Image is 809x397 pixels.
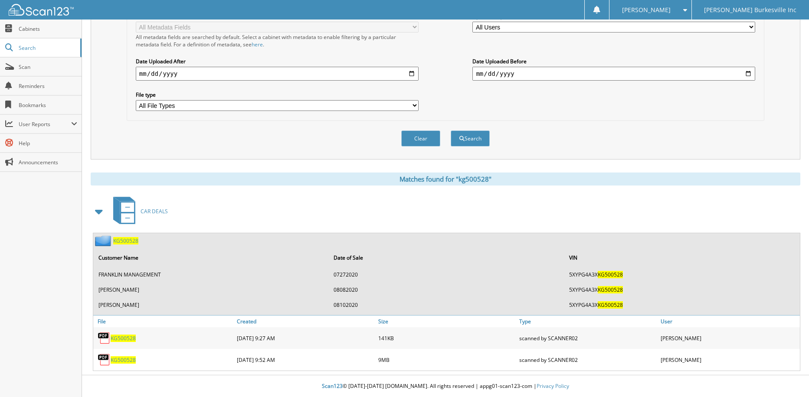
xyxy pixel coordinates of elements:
a: KG500528 [113,237,138,244]
a: KG500528 [111,356,136,364]
a: here [252,41,263,48]
td: 5XYPG4A3X [565,298,799,312]
iframe: Chat Widget [766,355,809,397]
input: end [472,67,755,81]
a: User [658,316,800,327]
a: Size [376,316,517,327]
td: 5XYPG4A3X [565,283,799,297]
th: VIN [565,249,799,267]
img: PDF.png [98,353,111,366]
span: KG500528 [598,301,623,309]
a: Created [235,316,376,327]
th: Customer Name [94,249,328,267]
span: Search [19,44,76,52]
button: Clear [401,130,440,146]
div: [PERSON_NAME] [658,351,800,368]
th: Date of Sale [329,249,563,267]
span: Cabinets [19,25,77,33]
td: 5XYPG4A3X [565,267,799,282]
span: Scan [19,63,77,71]
span: Bookmarks [19,101,77,109]
span: CAR DEALS [141,208,168,215]
img: scan123-logo-white.svg [9,4,74,16]
div: Matches found for "kg500528" [91,172,800,185]
div: scanned by SCANNER02 [517,351,658,368]
div: [DATE] 9:27 AM [235,329,376,347]
div: [PERSON_NAME] [658,329,800,347]
div: © [DATE]-[DATE] [DOMAIN_NAME]. All rights reserved | appg01-scan123-com | [82,376,809,397]
span: User Reports [19,120,71,128]
a: Type [517,316,658,327]
span: Reminders [19,82,77,90]
td: [PERSON_NAME] [94,283,328,297]
span: KG500528 [598,286,623,293]
button: Search [451,130,490,146]
a: Privacy Policy [537,382,569,390]
div: All metadata fields are searched by default. Select a cabinet with metadata to enable filtering b... [136,33,419,48]
td: [PERSON_NAME] [94,298,328,312]
div: 141KB [376,329,517,347]
img: folder2.png [95,235,113,246]
span: Announcements [19,159,77,166]
a: File [93,316,235,327]
img: PDF.png [98,332,111,345]
td: 07272020 [329,267,563,282]
label: Date Uploaded Before [472,58,755,65]
span: [PERSON_NAME] [622,7,671,13]
input: start [136,67,419,81]
a: CAR DEALS [108,194,168,228]
a: KG500528 [111,335,136,342]
span: [PERSON_NAME] Burkesville Inc [704,7,796,13]
div: [DATE] 9:52 AM [235,351,376,368]
td: FRANKLIN MANAGEMENT [94,267,328,282]
span: Scan123 [322,382,343,390]
div: scanned by SCANNER02 [517,329,658,347]
div: 9MB [376,351,517,368]
label: File type [136,91,419,98]
span: Help [19,140,77,147]
label: Date Uploaded After [136,58,419,65]
td: 08102020 [329,298,563,312]
span: KG500528 [598,271,623,278]
td: 08082020 [329,283,563,297]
